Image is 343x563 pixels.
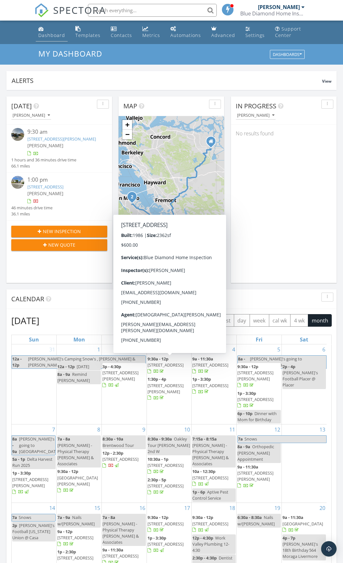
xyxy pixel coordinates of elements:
[57,475,98,487] span: [GEOGRAPHIC_DATA][PERSON_NAME]
[57,371,90,383] span: Remind [PERSON_NAME]
[12,456,52,468] span: Delta Harvest Run 2025
[57,468,101,494] a: 9:30a - 12p [GEOGRAPHIC_DATA][PERSON_NAME]
[102,521,139,545] span: [PERSON_NAME] - Physical Therapy [PERSON_NAME] & Associates
[11,226,107,237] button: New Inspection
[27,184,63,190] a: [STREET_ADDRESS]
[282,514,323,532] a: 9a - 11:30a [GEOGRAPHIC_DATA]
[211,141,215,145] div: 4840 Spinnaker way, Discovery Bay California 94505
[11,239,107,251] button: New Quote
[192,356,213,362] span: 9a - 11:30a
[75,32,100,38] div: Templates
[11,211,52,217] div: 36.1 miles
[282,535,295,541] span: 4p - 7p
[11,205,52,211] div: 46 minutes drive time
[159,314,182,327] button: [DATE]
[321,541,337,557] div: Open Intercom Messenger
[186,344,191,355] a: Go to September 3, 2025
[192,514,228,532] a: 9:30a - 12p [STREET_ADDRESS]
[57,468,98,493] a: 9:30a - 12p [GEOGRAPHIC_DATA][PERSON_NAME]
[36,23,68,41] a: Dashboard
[102,450,123,456] span: 12p - 2:30p
[290,314,308,327] button: 4 wk
[228,424,236,435] a: Go to September 11, 2025
[102,364,138,388] a: 3p - 4:30p [STREET_ADDRESS][PERSON_NAME]
[53,3,106,17] span: SPECTORA
[148,456,168,462] span: 10:30a - 1p
[254,335,264,344] a: Friday
[148,436,172,442] span: 8:30a - 9:30a
[183,424,191,435] a: Go to September 10, 2025
[132,196,136,200] div: 935 Old County Rd 42, Belmont, CA 94002
[28,356,135,368] span: [PERSON_NAME]'s Camping Snow's , [PERSON_NAME] & [PERSON_NAME]...
[132,278,149,282] a: © MapTiler
[237,390,273,408] a: 1p - 3:30p [STREET_ADDRESS]
[57,514,95,526] span: Nails w/[PERSON_NAME]
[51,424,56,435] a: Go to September 7, 2025
[48,503,56,513] a: Go to September 14, 2025
[148,521,184,527] span: [STREET_ADDRESS]
[148,483,184,489] span: [STREET_ADDRESS]
[186,314,201,327] button: Previous month
[148,514,184,532] a: 9:30a - 12p [STREET_ADDRESS]
[231,125,337,142] div: No results found
[236,102,276,110] span: In Progress
[275,26,301,38] div: Support Center
[148,356,184,374] a: 9:30a - 12p [STREET_ADDRESS]
[269,314,291,327] button: cal wk
[270,50,305,59] button: Dashboards
[11,176,24,189] img: streetview
[201,314,216,327] button: Next month
[168,23,204,41] a: Automations (Basic)
[237,370,273,382] span: [STREET_ADDRESS][PERSON_NAME]
[237,411,252,416] span: 6p - 10p
[57,436,70,442] span: 7a - 8a
[148,541,184,547] span: [STREET_ADDRESS]
[12,470,48,495] a: 1p - 3:30p [STREET_ADDRESS][PERSON_NAME]
[220,314,234,327] button: list
[237,411,277,422] span: Dinner with Mom for Birthday
[12,514,17,521] span: 7a
[282,364,295,369] span: 2p - 4p
[150,278,198,282] a: © OpenStreetMap contributors
[123,102,137,110] span: Map
[237,464,258,470] span: 9a - 11:30a
[231,344,236,355] a: Go to September 4, 2025
[244,436,257,442] span: Snows
[209,23,238,41] a: Advanced
[192,489,228,501] span: Aptive Pest Control Service
[148,362,184,368] span: [STREET_ADDRESS]
[192,356,228,374] a: 9a - 11:30a [STREET_ADDRESS]
[122,130,132,139] a: Zoom out
[57,535,93,540] span: [STREET_ADDRESS]
[12,436,18,455] span: 8a - 9a
[237,464,273,488] a: 9a - 11:30a [STREET_ADDRESS][PERSON_NAME]
[34,9,106,22] a: SPECTORA
[118,335,130,344] a: Tuesday
[11,295,44,303] span: Calendar
[140,23,163,41] a: Metrics
[141,424,147,435] a: Go to September 9, 2025
[148,456,184,474] a: 10:30a - 1p [STREET_ADDRESS]
[148,355,191,376] a: 9:30a - 12p [STREET_ADDRESS]
[208,335,220,344] a: Thursday
[148,356,168,362] span: 9:30a - 12p
[11,128,24,141] img: streetview
[57,529,93,547] a: 9a - 12p [STREET_ADDRESS]
[148,376,184,401] a: 1:30p - 4p [STREET_ADDRESS][PERSON_NAME]
[237,424,282,503] td: Go to September 12, 2025
[148,456,191,476] a: 10:30a - 1p [STREET_ADDRESS]
[141,344,147,355] a: Go to September 2, 2025
[102,436,123,442] span: 8:30a - 10a
[237,364,258,369] span: 9:30a - 12p
[148,535,184,553] a: 1p - 3:30p [STREET_ADDRESS]
[237,363,281,389] a: 9:30a - 12p [STREET_ADDRESS][PERSON_NAME]
[183,503,191,513] a: Go to September 17, 2025
[237,390,256,396] span: 1p - 3:30p
[102,442,134,448] span: Brentwood Tour
[237,463,281,490] a: 9a - 11:30a [STREET_ADDRESS][PERSON_NAME]
[243,23,267,41] a: Settings
[11,128,107,169] a: 9:30 am [STREET_ADDRESS][PERSON_NAME] [PERSON_NAME] 1 hours and 36 minutes drive time 66.1 miles
[12,470,31,476] span: 1p - 3:30p
[318,503,327,513] a: Go to September 20, 2025
[237,364,273,388] a: 9:30a - 12p [STREET_ADDRESS][PERSON_NAME]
